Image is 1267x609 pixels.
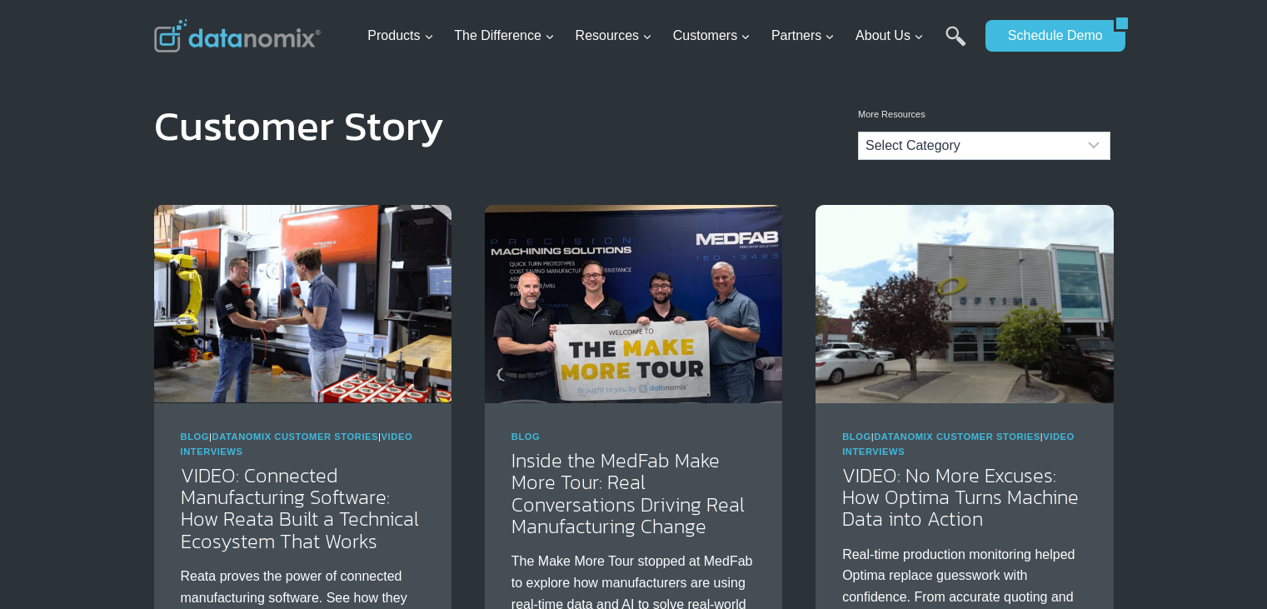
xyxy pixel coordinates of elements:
a: Datanomix Customer Stories [212,432,379,442]
span: Products [367,25,433,47]
span: About Us [855,25,924,47]
a: Blog [511,432,541,442]
span: | | [842,432,1075,457]
p: More Resources [858,107,1110,122]
span: | | [181,432,413,457]
a: Schedule Demo [985,20,1114,52]
span: Customers [673,25,751,47]
span: The Difference [454,25,555,47]
a: VIDEO: No More Excuses: How Optima Turns Machine Data into Action [842,461,1079,534]
img: Datanomix [154,19,321,52]
span: Partners [771,25,835,47]
a: VIDEO: Connected Manufacturing Software: How Reata Built a Technical Ecosystem That Works [181,461,419,556]
span: Resources [576,25,652,47]
nav: Primary Navigation [361,9,977,63]
img: Discover how Optima Manufacturing uses Datanomix to turn raw machine data into real-time insights... [816,205,1113,403]
a: Inside the MedFab Make More Tour: Real Conversations Driving Real Manufacturing Change [511,446,745,541]
h1: Customer Story [154,113,444,138]
img: Reata’s Connected Manufacturing Software Ecosystem [154,205,451,403]
img: Make More Tour at Medfab - See how AI in Manufacturing is taking the spotlight [485,205,782,403]
a: Search [945,26,966,63]
a: Blog [842,432,871,442]
a: Blog [181,432,210,442]
a: Datanomix Customer Stories [874,432,1040,442]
